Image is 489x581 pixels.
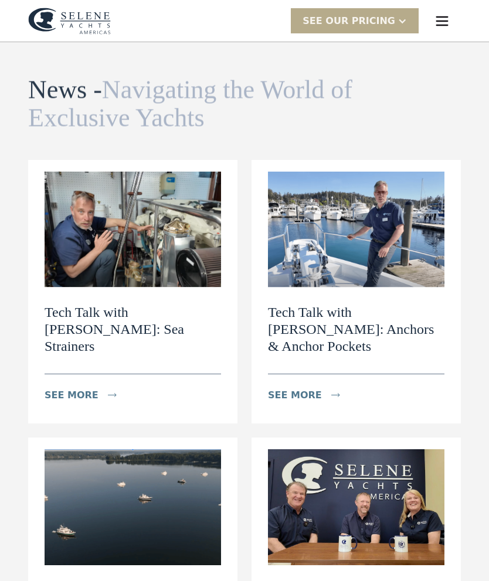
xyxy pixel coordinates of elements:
[331,393,340,397] img: icon
[45,388,99,402] div: see more
[423,2,461,40] div: menu
[28,8,111,35] a: home
[291,8,419,33] div: SEE Our Pricing
[268,449,444,566] img: Selene Americas Annapolis, MD Office is Opening!
[108,393,117,397] img: icon
[45,449,221,566] img: Selene Yachts Summer Gathering: Eight Selenes come together for a weekend of summer fun on Maryla...
[45,172,221,288] img: Tech Talk with Dylan: Sea Strainers
[28,160,237,423] a: Tech Talk with Dylan: Sea StrainersTech Talk with [PERSON_NAME]: Sea Strainerssee moreicon
[252,160,461,423] a: Tech Talk with Dylan: Anchors & Anchor PocketsTech Talk with [PERSON_NAME]: Anchors & Anchor Pock...
[28,76,352,132] span: Navigating the World of Exclusive Yachts
[268,172,444,288] img: Tech Talk with Dylan: Anchors & Anchor Pockets
[268,388,322,402] div: see more
[268,304,444,354] h2: Tech Talk with [PERSON_NAME]: Anchors & Anchor Pockets
[28,8,111,35] img: logo
[303,14,395,28] div: SEE Our Pricing
[45,304,221,354] h2: Tech Talk with [PERSON_NAME]: Sea Strainers
[28,76,367,133] h1: News -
